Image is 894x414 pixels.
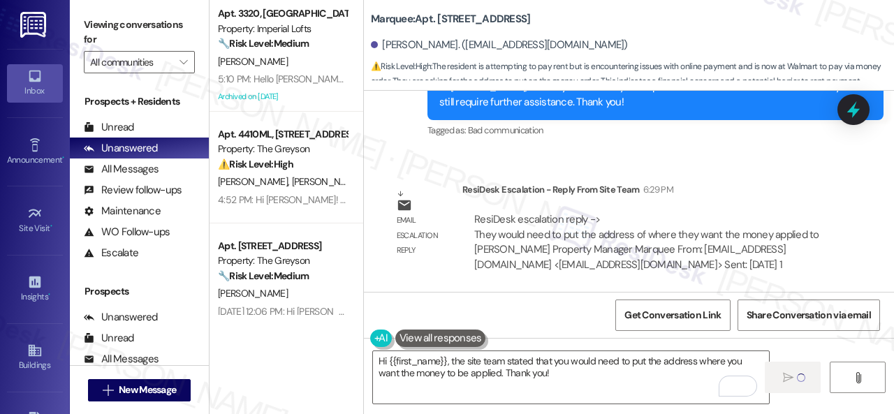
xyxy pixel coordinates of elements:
i:  [179,57,187,68]
div: [PERSON_NAME]. ([EMAIL_ADDRESS][DOMAIN_NAME]) [371,38,628,52]
div: Review follow-ups [84,183,182,198]
div: Tagged as: [427,120,884,140]
div: Apt. [STREET_ADDRESS] [218,239,347,253]
i:  [103,385,113,396]
strong: 🔧 Risk Level: Medium [218,269,309,282]
input: All communities [90,51,173,73]
span: [PERSON_NAME] [218,55,288,68]
div: Apt. 3320, [GEOGRAPHIC_DATA] [218,6,347,21]
div: Unanswered [84,310,158,325]
div: Archived on [DATE] [217,88,349,105]
button: Share Conversation via email [738,300,880,331]
div: Property: The Greyson [218,142,347,156]
div: ResiDesk Escalation - Reply From Site Team [462,182,841,202]
div: Prospects + Residents [70,94,209,109]
strong: 🔧 Risk Level: Medium [218,37,309,50]
strong: ⚠️ Risk Level: High [371,61,431,72]
div: ResiDesk escalation reply -> They would need to put the address of where they want the money appl... [474,212,819,271]
b: Marquee: Apt. [STREET_ADDRESS] [371,12,530,27]
span: [PERSON_NAME] [292,175,362,188]
div: Prospects [70,284,209,299]
div: WO Follow-ups [84,225,170,239]
a: Buildings [7,339,63,376]
span: Get Conversation Link [624,308,721,323]
div: Email escalation reply [397,213,451,258]
div: Unread [84,120,134,135]
a: Insights • [7,270,63,308]
div: Apt. 4410ML, [STREET_ADDRESS] [218,127,347,142]
span: Share Conversation via email [747,308,871,323]
button: New Message [88,379,191,401]
span: • [50,221,52,231]
span: Bad communication [468,124,543,136]
div: Escalate [84,246,138,260]
a: Inbox [7,64,63,102]
label: Viewing conversations for [84,14,195,51]
span: [PERSON_NAME] [218,287,288,300]
a: Site Visit • [7,202,63,239]
img: ResiDesk Logo [20,12,49,38]
span: New Message [119,383,176,397]
div: 6:29 PM [640,182,673,197]
strong: ⚠️ Risk Level: High [218,158,293,170]
div: All Messages [84,162,159,177]
div: All Messages [84,352,159,367]
div: Hi [PERSON_NAME], I'm sorry for the delayed response. Please don’t hesitate to confirm if you sti... [439,80,861,110]
button: Get Conversation Link [615,300,730,331]
div: Property: The Greyson [218,253,347,268]
div: Unanswered [84,141,158,156]
div: Unread [84,331,134,346]
div: Property: Imperial Lofts [218,22,347,36]
i:  [853,372,863,383]
textarea: To enrich screen reader interactions, please activate Accessibility in Grammarly extension settings [373,351,769,404]
span: • [48,290,50,300]
div: Maintenance [84,204,161,219]
span: [PERSON_NAME] [218,175,292,188]
span: • [62,153,64,163]
i:  [783,372,793,383]
span: : The resident is attempting to pay rent but is encountering issues with online payment and is no... [371,59,894,104]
